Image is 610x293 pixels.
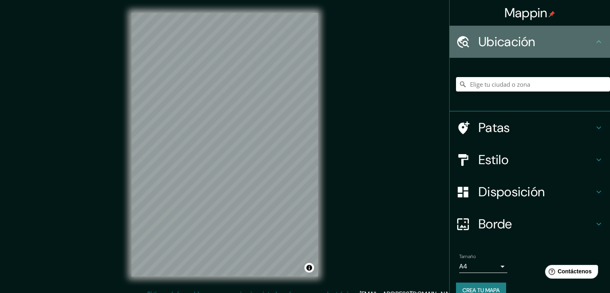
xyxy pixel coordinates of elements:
font: Estilo [478,151,509,168]
iframe: Lanzador de widgets de ayuda [539,262,601,284]
input: Elige tu ciudad o zona [456,77,610,92]
button: Activar o desactivar atribución [304,263,314,273]
canvas: Mapa [132,13,318,277]
font: Ubicación [478,33,535,50]
div: Borde [450,208,610,240]
font: Mappin [505,4,547,21]
img: pin-icon.png [549,11,555,17]
font: Tamaño [459,253,476,260]
div: Patas [450,112,610,144]
font: Borde [478,216,512,232]
div: A4 [459,260,507,273]
font: A4 [459,262,467,271]
font: Disposición [478,183,545,200]
font: Patas [478,119,510,136]
div: Estilo [450,144,610,176]
div: Disposición [450,176,610,208]
div: Ubicación [450,26,610,58]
